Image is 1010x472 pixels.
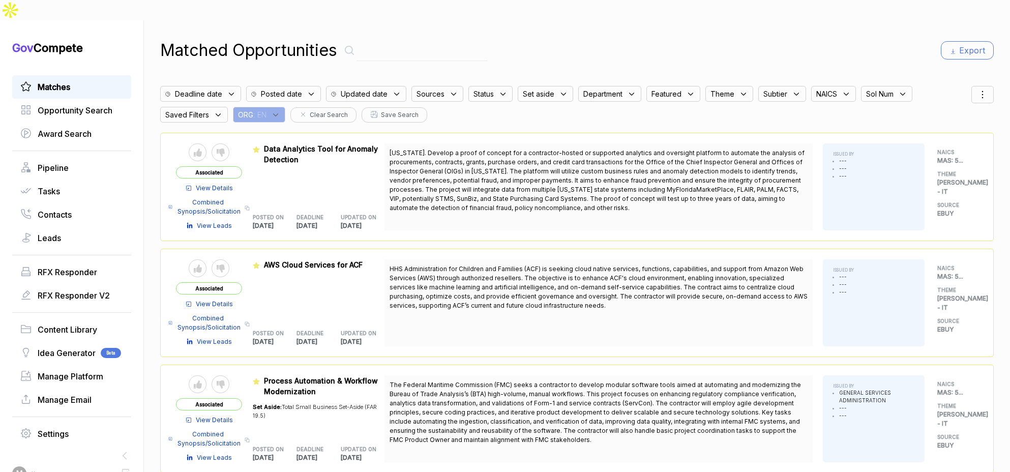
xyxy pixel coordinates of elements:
[20,232,123,244] a: Leads
[381,110,419,120] span: Save Search
[937,286,978,294] h5: THEME
[20,81,123,93] a: Matches
[839,412,914,420] li: ---
[937,441,978,450] p: EBUY
[38,232,61,244] span: Leads
[176,166,242,179] span: Associated
[253,221,297,230] p: [DATE]
[20,347,123,359] a: Idea GeneratorBeta
[473,88,494,99] span: Status
[937,402,978,410] h5: THEME
[341,88,388,99] span: Updated date
[390,265,808,309] span: HHS Administration for Children and Families (ACF) is seeking cloud native services, functions, c...
[937,170,978,178] h5: THEME
[839,404,914,412] li: ---
[296,337,341,346] p: [DATE]
[296,214,324,221] h5: DEADLINE
[937,178,978,196] p: [PERSON_NAME] - IT
[296,446,324,453] h5: DEADLINE
[38,185,60,197] span: Tasks
[20,266,123,278] a: RFX Responder
[253,214,281,221] h5: POSTED ON
[38,266,97,278] span: RFX Responder
[341,337,385,346] p: [DATE]
[38,428,69,440] span: Settings
[839,288,854,296] li: ---
[12,41,34,54] span: Gov
[253,453,297,462] p: [DATE]
[839,389,914,404] li: GENERAL SERVICES ADMINISTRATION
[937,410,978,428] p: [PERSON_NAME] - IT
[390,381,801,444] span: The Federal Maritime Commission (FMC) seeks a contractor to develop modular software tools aimed ...
[38,209,72,221] span: Contacts
[197,337,232,346] span: View Leads
[38,347,96,359] span: Idea Generator
[20,185,123,197] a: Tasks
[839,172,854,180] li: ---
[937,149,978,156] h5: NAICS
[390,149,805,212] span: [US_STATE]. Develop a proof of concept for a contractor-hosted or supported analytics and oversig...
[176,198,242,216] span: Combined Synopsis/Solicitation
[937,433,978,441] h5: SOURCE
[176,314,242,332] span: Combined Synopsis/Solicitation
[165,109,209,120] span: Saved Filters
[197,221,232,230] span: View Leads
[38,128,92,140] span: Award Search
[38,289,110,302] span: RFX Responder V2
[833,267,854,273] h5: ISSUED BY
[937,325,978,334] p: EBUY
[937,317,978,325] h5: SOURCE
[866,88,894,99] span: Sol Num
[38,370,103,382] span: Manage Platform
[12,41,131,55] h1: Compete
[197,453,232,462] span: View Leads
[362,107,427,123] button: Save Search
[253,330,281,337] h5: POSTED ON
[833,151,854,157] h5: ISSUED BY
[941,41,994,60] button: Export
[238,109,253,120] span: ORG
[253,446,281,453] h5: POSTED ON
[341,330,369,337] h5: UPDATED ON
[290,107,357,123] button: Clear Search
[341,446,369,453] h5: UPDATED ON
[833,383,914,389] h5: ISSUED BY
[937,157,963,164] span: MAS: 5 ...
[253,403,377,419] span: Total Small Business Set-Aside (FAR 19.5)
[168,198,242,216] a: Combined Synopsis/Solicitation
[417,88,444,99] span: Sources
[101,348,121,358] span: Beta
[20,370,123,382] a: Manage Platform
[264,260,363,269] span: AWS Cloud Services for ACF
[583,88,622,99] span: Department
[196,300,233,309] span: View Details
[175,88,222,99] span: Deadline date
[196,416,233,425] span: View Details
[296,221,341,230] p: [DATE]
[937,264,978,272] h5: NAICS
[168,430,242,448] a: Combined Synopsis/Solicitation
[160,38,337,63] h1: Matched Opportunities
[253,403,282,410] span: Set Aside:
[20,428,123,440] a: Settings
[38,394,92,406] span: Manage Email
[264,376,378,396] span: Process Automation & Workflow Modernization
[20,162,123,174] a: Pipeline
[38,81,70,93] span: Matches
[937,209,978,218] p: EBUY
[261,88,302,99] span: Posted date
[341,214,369,221] h5: UPDATED ON
[264,144,378,164] span: Data Analytics Tool for Anomaly Detection
[20,209,123,221] a: Contacts
[839,165,854,172] li: ---
[341,221,385,230] p: [DATE]
[253,109,266,120] span: : EN
[839,281,854,288] li: ---
[710,88,734,99] span: Theme
[763,88,787,99] span: Subtier
[253,337,297,346] p: [DATE]
[20,128,123,140] a: Award Search
[937,389,963,396] span: MAS: 5 ...
[20,323,123,336] a: Content Library
[937,201,978,209] h5: SOURCE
